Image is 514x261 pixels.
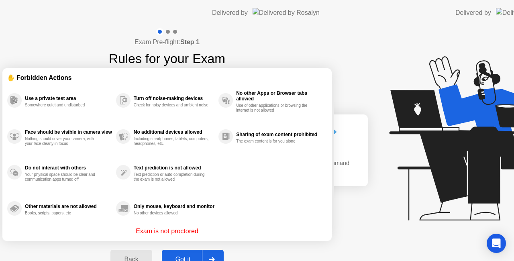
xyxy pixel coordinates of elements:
[487,234,506,253] div: Open Intercom Messenger
[236,103,312,113] div: Use of other applications or browsing the internet is not allowed
[134,96,214,101] div: Turn off noise-making devices
[236,132,323,137] div: Sharing of exam content prohibited
[236,90,323,102] div: No other Apps or Browser tabs allowed
[109,49,225,68] h1: Rules for your Exam
[236,139,312,144] div: The exam content is for you alone
[136,226,198,236] p: Exam is not proctored
[134,129,214,135] div: No additional devices allowed
[25,129,112,135] div: Face should be visible in camera view
[134,137,210,146] div: Including smartphones, tablets, computers, headphones, etc.
[135,37,200,47] h4: Exam Pre-flight:
[25,137,101,146] div: Nothing should cover your camera, with your face clearly in focus
[212,8,248,18] div: Delivered by
[455,8,491,18] div: Delivered by
[134,211,210,216] div: No other devices allowed
[134,103,210,108] div: Check for noisy devices and ambient noise
[134,172,210,182] div: Text prediction or auto-completion during the exam is not allowed
[134,165,214,171] div: Text prediction is not allowed
[25,172,101,182] div: Your physical space should be clear and communication apps turned off
[25,96,112,101] div: Use a private test area
[25,211,101,216] div: Books, scripts, papers, etc
[25,103,101,108] div: Somewhere quiet and undisturbed
[7,73,327,82] div: ✋ Forbidden Actions
[253,8,320,17] img: Delivered by Rosalyn
[180,39,200,45] b: Step 1
[134,204,214,209] div: Only mouse, keyboard and monitor
[25,204,112,209] div: Other materials are not allowed
[25,165,112,171] div: Do not interact with others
